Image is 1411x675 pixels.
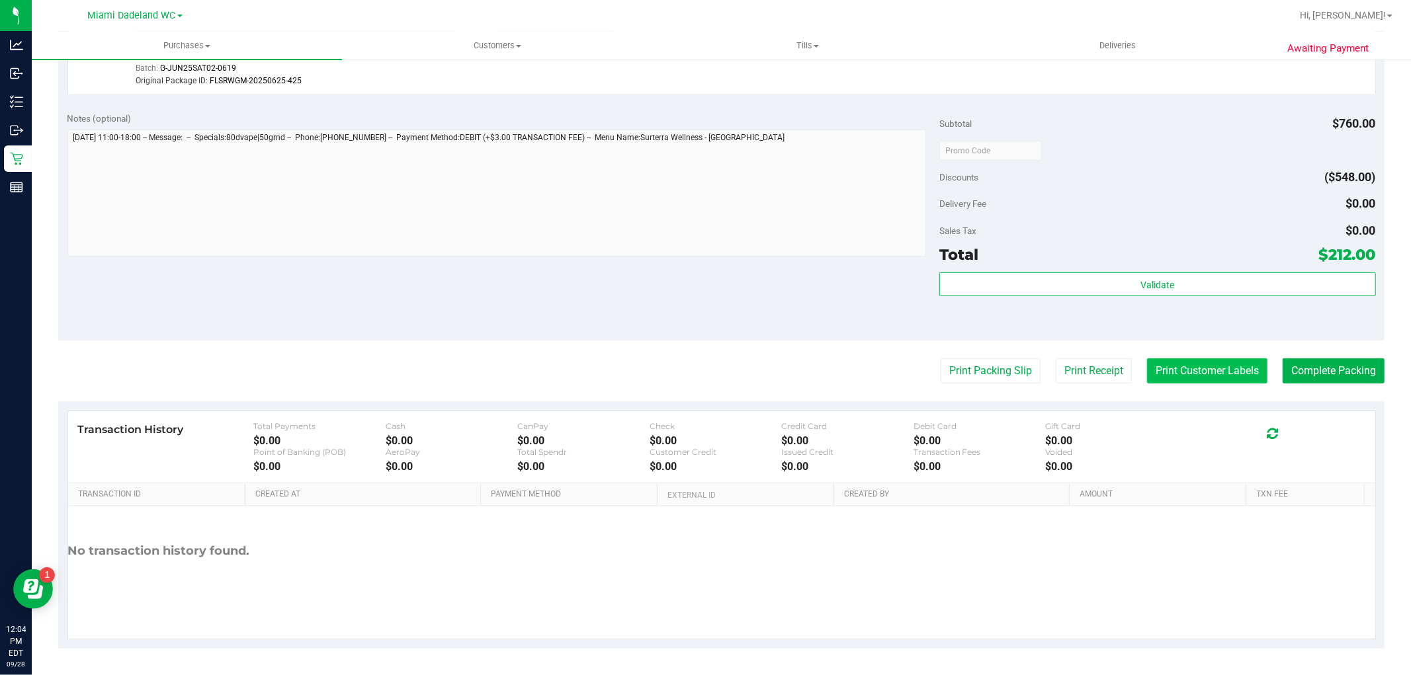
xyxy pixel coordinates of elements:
[253,434,385,447] div: $0.00
[650,421,781,431] div: Check
[939,272,1375,296] button: Validate
[1082,40,1154,52] span: Deliveries
[10,95,23,108] inline-svg: Inventory
[1045,434,1177,447] div: $0.00
[68,506,250,596] div: No transaction history found.
[1346,223,1376,237] span: $0.00
[253,447,385,457] div: Point of Banking (POB)
[781,447,913,457] div: Issued Credit
[517,460,649,473] div: $0.00
[1325,170,1376,184] span: ($548.00)
[939,198,986,209] span: Delivery Fee
[914,434,1045,447] div: $0.00
[1319,245,1376,264] span: $212.00
[6,659,26,669] p: 09/28
[914,447,1045,457] div: Transaction Fees
[1287,41,1369,56] span: Awaiting Payment
[962,32,1273,60] a: Deliveries
[386,447,517,457] div: AeroPay
[939,118,972,129] span: Subtotal
[914,421,1045,431] div: Debit Card
[1300,10,1386,20] span: Hi, [PERSON_NAME]!
[32,40,342,52] span: Purchases
[342,32,652,60] a: Customers
[939,245,978,264] span: Total
[1283,358,1385,383] button: Complete Packing
[650,460,781,473] div: $0.00
[939,225,976,236] span: Sales Tax
[939,165,978,189] span: Discounts
[781,460,913,473] div: $0.00
[1056,358,1132,383] button: Print Receipt
[255,489,476,500] a: Created At
[914,460,1045,473] div: $0.00
[653,40,962,52] span: Tills
[160,63,236,73] span: G-JUN25SAT02-0619
[386,434,517,447] div: $0.00
[136,76,208,85] span: Original Package ID:
[10,67,23,80] inline-svg: Inbound
[6,623,26,659] p: 12:04 PM EDT
[1080,489,1242,500] a: Amount
[386,421,517,431] div: Cash
[1147,358,1267,383] button: Print Customer Labels
[1257,489,1359,500] a: Txn Fee
[1045,447,1177,457] div: Voided
[343,40,652,52] span: Customers
[78,489,240,500] a: Transaction ID
[652,32,962,60] a: Tills
[650,434,781,447] div: $0.00
[10,124,23,137] inline-svg: Outbound
[136,63,158,73] span: Batch:
[32,32,342,60] a: Purchases
[10,38,23,52] inline-svg: Analytics
[67,113,132,124] span: Notes (optional)
[386,460,517,473] div: $0.00
[491,489,652,500] a: Payment Method
[10,152,23,165] inline-svg: Retail
[88,10,176,21] span: Miami Dadeland WC
[1333,116,1376,130] span: $760.00
[13,569,53,609] iframe: Resource center
[1346,196,1376,210] span: $0.00
[941,358,1041,383] button: Print Packing Slip
[210,76,302,85] span: FLSRWGM-20250625-425
[10,180,23,194] inline-svg: Reports
[517,421,649,431] div: CanPay
[39,567,55,583] iframe: Resource center unread badge
[517,434,649,447] div: $0.00
[781,434,913,447] div: $0.00
[517,447,649,457] div: Total Spendr
[650,447,781,457] div: Customer Credit
[939,141,1042,161] input: Promo Code
[253,421,385,431] div: Total Payments
[253,460,385,473] div: $0.00
[1045,421,1177,431] div: Gift Card
[781,421,913,431] div: Credit Card
[657,483,834,507] th: External ID
[1045,460,1177,473] div: $0.00
[1140,280,1174,290] span: Validate
[844,489,1064,500] a: Created By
